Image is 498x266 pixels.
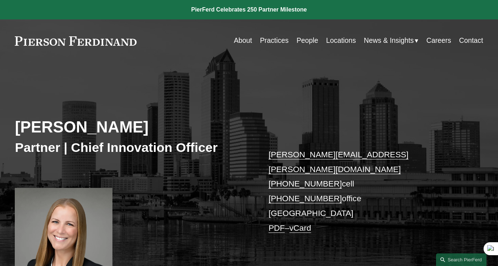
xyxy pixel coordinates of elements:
a: Locations [326,34,356,48]
p: cell office [GEOGRAPHIC_DATA] – [268,148,463,235]
a: Careers [426,34,451,48]
a: People [297,34,318,48]
a: About [234,34,252,48]
a: [PHONE_NUMBER] [268,194,342,203]
span: News & Insights [364,35,414,47]
a: Search this site [436,253,486,266]
a: vCard [289,224,311,233]
a: folder dropdown [364,34,418,48]
a: [PHONE_NUMBER] [268,179,342,188]
h2: [PERSON_NAME] [15,117,249,137]
a: [PERSON_NAME][EMAIL_ADDRESS][PERSON_NAME][DOMAIN_NAME] [268,150,409,174]
h3: Partner | Chief Innovation Officer [15,140,249,155]
a: PDF [268,224,285,233]
a: Practices [260,34,288,48]
a: Contact [459,34,483,48]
